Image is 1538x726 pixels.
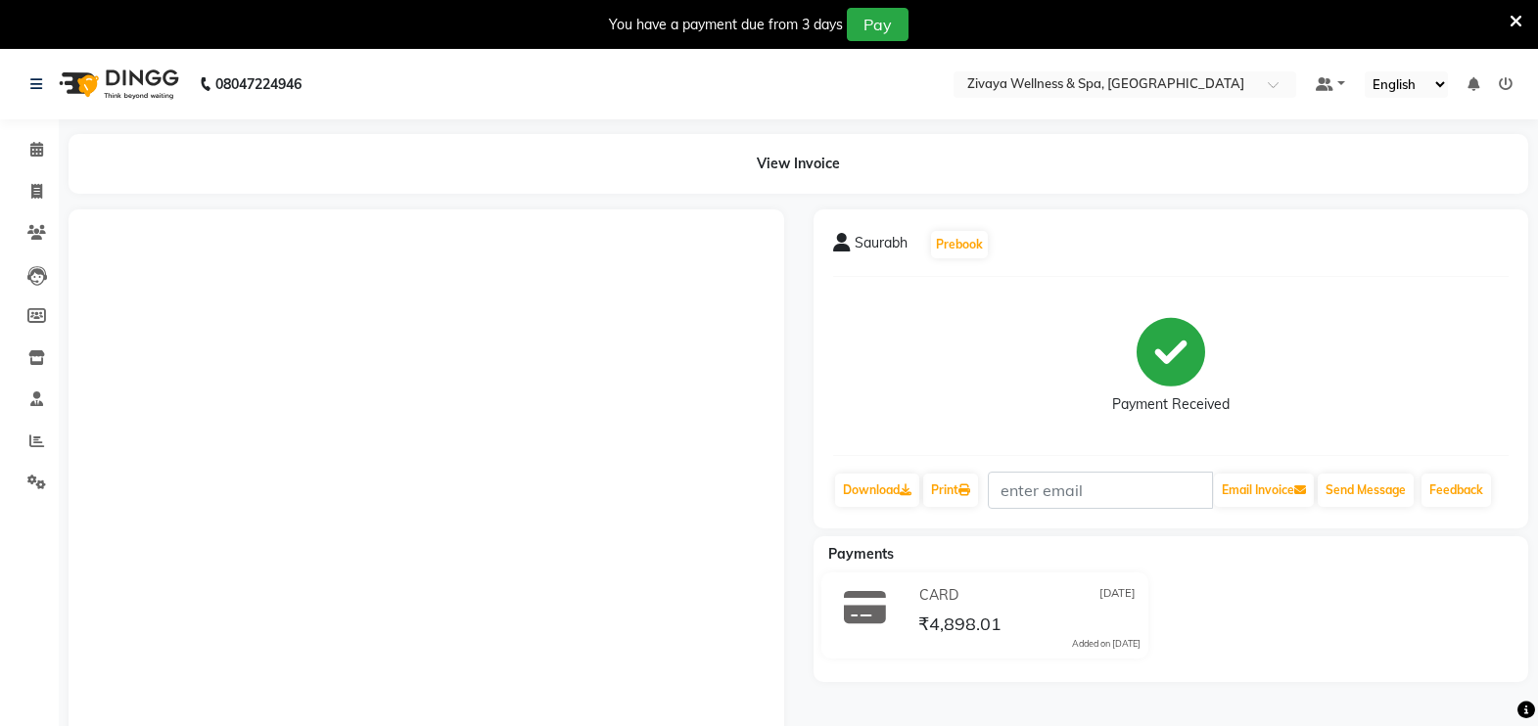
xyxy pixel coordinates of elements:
[931,231,988,258] button: Prebook
[1214,474,1314,507] button: Email Invoice
[1099,585,1136,606] span: [DATE]
[923,474,978,507] a: Print
[609,15,843,35] div: You have a payment due from 3 days
[847,8,909,41] button: Pay
[988,472,1213,509] input: enter email
[1318,474,1414,507] button: Send Message
[919,585,958,606] span: CARD
[918,613,1002,640] span: ₹4,898.01
[1112,394,1230,415] div: Payment Received
[855,233,908,260] span: Saurabh
[50,57,184,112] img: logo
[69,134,1528,194] div: View Invoice
[1072,637,1141,651] div: Added on [DATE]
[215,57,302,112] b: 08047224946
[835,474,919,507] a: Download
[828,545,894,563] span: Payments
[1421,474,1491,507] a: Feedback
